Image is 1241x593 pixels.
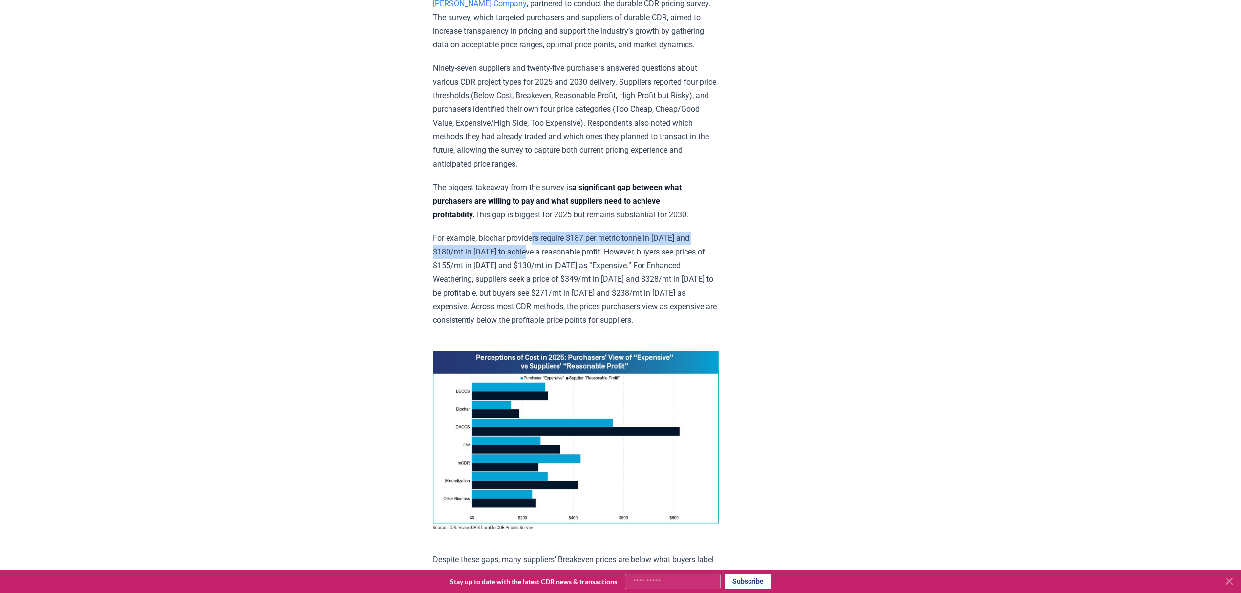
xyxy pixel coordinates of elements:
[433,62,719,171] p: Ninety-seven suppliers and twenty-five purchasers answered questions about various CDR project ty...
[433,181,719,222] p: The biggest takeaway from the survey is This gap is biggest for 2025 but remains substantial for ...
[433,183,682,219] strong: a significant gap between what purchasers are willing to pay and what suppliers need to achieve p...
[433,351,719,530] img: blog post image
[433,232,719,327] p: For example, biochar providers require $187 per metric tonne in [DATE] and $180/mt in [DATE] to a...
